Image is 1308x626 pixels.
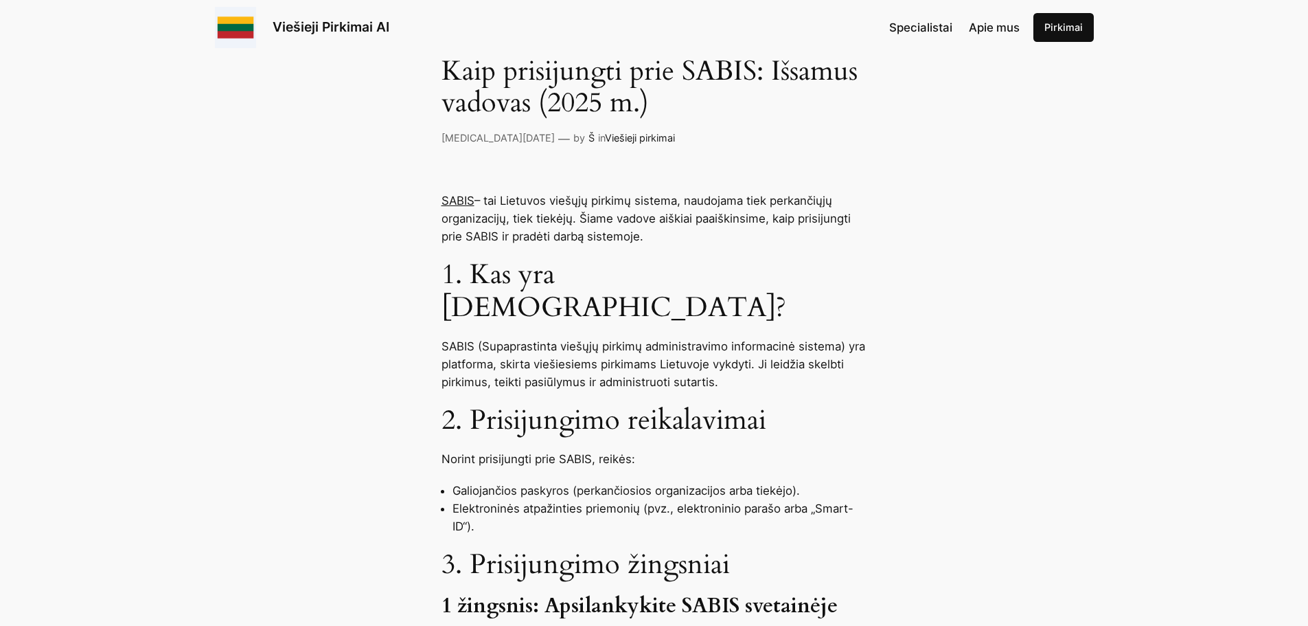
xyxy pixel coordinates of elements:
[441,194,474,208] a: SABIS
[1033,13,1094,42] a: Pirkimai
[889,19,1020,36] nav: Navigation
[215,7,256,48] img: Viešieji pirkimai logo
[558,130,570,148] p: —
[441,450,867,468] p: Norint prisijungti prie SABIS, reikės:
[605,132,675,144] a: Viešieji pirkimai
[441,592,838,620] strong: 1 žingsnis: Apsilankykite SABIS svetainėje
[452,500,867,535] li: Elektroninės atpažinties priemonių (pvz., elektroninio parašo arba „Smart-ID“).
[889,21,952,34] span: Specialistai
[598,132,605,144] span: in
[889,19,952,36] a: Specialistai
[441,548,867,581] h2: 3. Prisijungimo žingsniai
[441,258,867,324] h2: 1. Kas yra [DEMOGRAPHIC_DATA]?
[441,337,867,391] p: SABIS (Supaprastinta viešųjų pirkimų administravimo informacinė sistema) yra platforma, skirta vi...
[573,131,585,146] p: by
[441,192,867,245] p: – tai Lietuvos viešųjų pirkimų sistema, naudojama tiek perkančiųjų organizacijų, tiek tiekėjų. Ši...
[273,19,389,35] a: Viešieji Pirkimai AI
[969,19,1020,36] a: Apie mus
[969,21,1020,34] span: Apie mus
[441,404,867,437] h2: 2. Prisijungimo reikalavimai
[441,56,867,119] h1: Kaip prisijungti prie SABIS: Išsamus vadovas (2025 m.)
[452,482,867,500] li: Galiojančios paskyros (perkančiosios organizacijos arba tiekėjo).
[588,132,595,144] a: Š
[441,132,555,144] a: [MEDICAL_DATA][DATE]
